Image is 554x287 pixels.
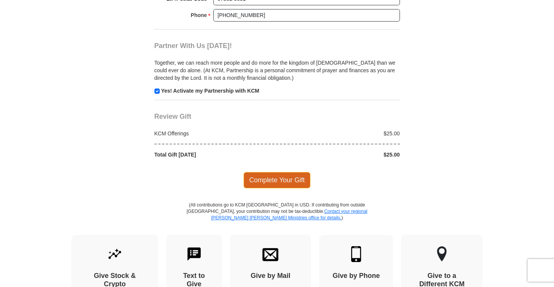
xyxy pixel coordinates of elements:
div: KCM Offerings [150,130,277,137]
span: Review Gift [154,113,191,120]
img: text-to-give.svg [186,246,202,262]
img: mobile.svg [348,246,364,262]
img: envelope.svg [262,246,278,262]
strong: Yes! Activate my Partnership with KCM [161,88,259,94]
img: other-region [437,246,447,262]
p: (All contributions go to KCM [GEOGRAPHIC_DATA] in USD. If contributing from outside [GEOGRAPHIC_D... [187,202,368,235]
div: $25.00 [277,130,404,137]
img: give-by-stock.svg [107,246,123,262]
div: Total Gift [DATE] [150,151,277,158]
h4: Give by Phone [332,272,380,280]
p: Together, we can reach more people and do more for the kingdom of [DEMOGRAPHIC_DATA] than we coul... [154,59,400,82]
span: Complete Your Gift [244,172,310,188]
div: $25.00 [277,151,404,158]
span: Partner With Us [DATE]! [154,42,232,50]
a: Contact your regional [PERSON_NAME] [PERSON_NAME] Ministries office for details. [211,209,367,220]
strong: Phone [191,10,207,20]
h4: Give by Mail [243,272,298,280]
